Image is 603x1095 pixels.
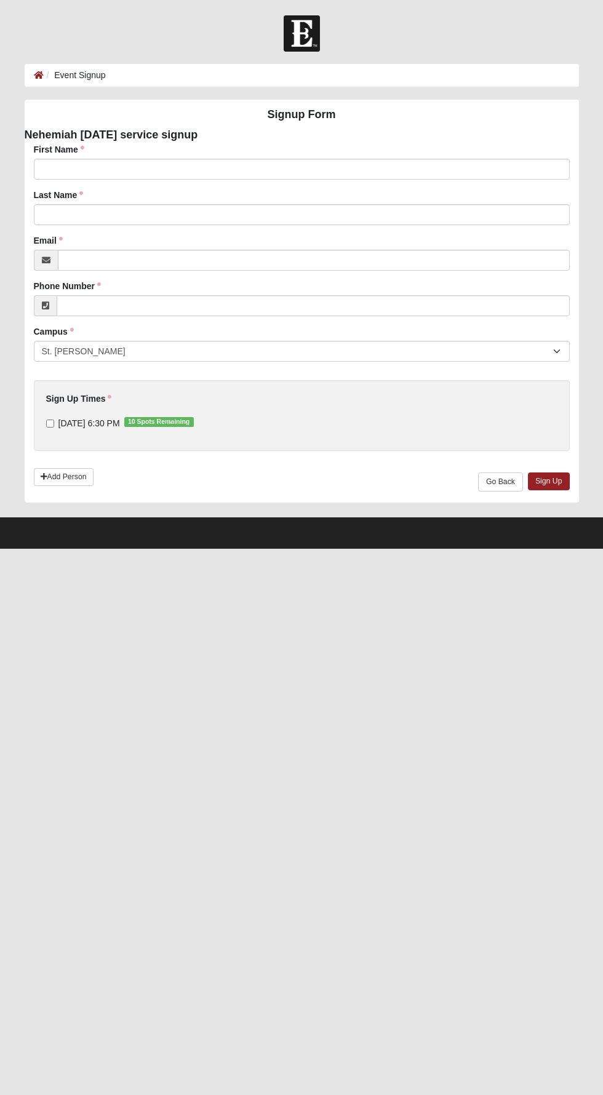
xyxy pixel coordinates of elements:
a: Add Person [34,468,94,486]
label: Sign Up Times [46,392,112,405]
input: [DATE] 6:30 PM10 Spots Remaining [46,420,54,428]
span: [DATE] 6:30 PM [58,418,120,428]
li: Event Signup [44,69,106,82]
a: Go Back [478,472,523,492]
a: Sign Up [528,472,570,490]
label: Last Name [34,189,84,201]
label: Phone Number [34,280,102,292]
label: Campus [34,325,74,338]
label: Email [34,234,63,247]
span: 10 Spots Remaining [124,417,194,427]
label: First Name [34,143,84,156]
h4: Signup Form [25,108,579,122]
strong: Nehemiah [DATE] service signup [25,129,198,141]
img: Church of Eleven22 Logo [284,15,320,52]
